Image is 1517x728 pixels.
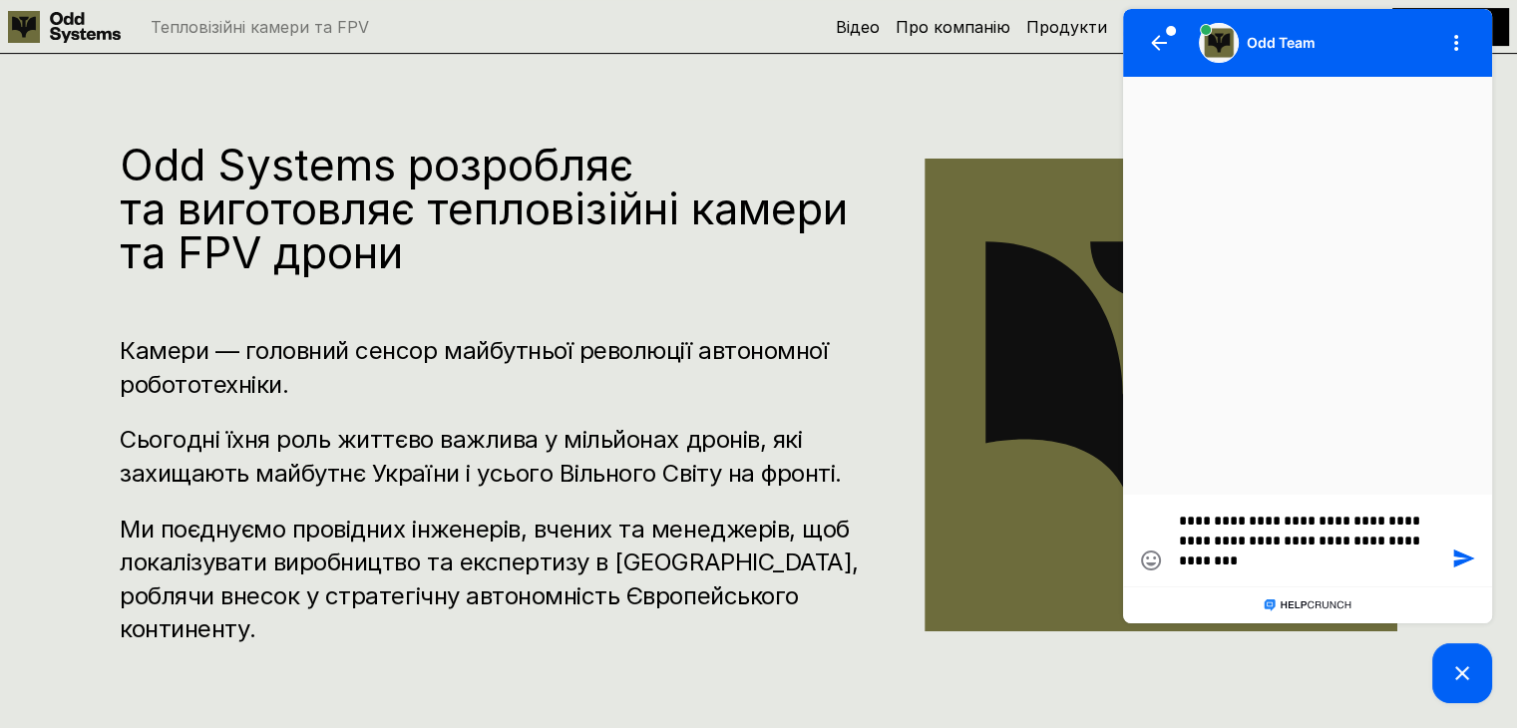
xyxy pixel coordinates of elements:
[836,17,880,37] a: Відео
[1118,4,1497,708] iframe: HelpCrunch
[120,513,865,646] h3: Ми поєднуємо провідних інженерів, вчених та менеджерів, щоб локалізувати виробництво та експертиз...
[120,143,865,274] h1: Odd Systems розробляє та виготовляє тепловізійні камери та FPV дрони
[151,19,369,35] p: Тепловізійні камери та FPV
[896,17,1010,37] a: Про компанію
[120,334,865,401] h3: Камери — головний сенсор майбутньої революції автономної робототехніки.
[120,423,865,490] h3: Сьогодні їхня роль життєво важлива у мільйонах дронів, які захищають майбутнє України і усього Ві...
[1026,17,1107,37] a: Продукти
